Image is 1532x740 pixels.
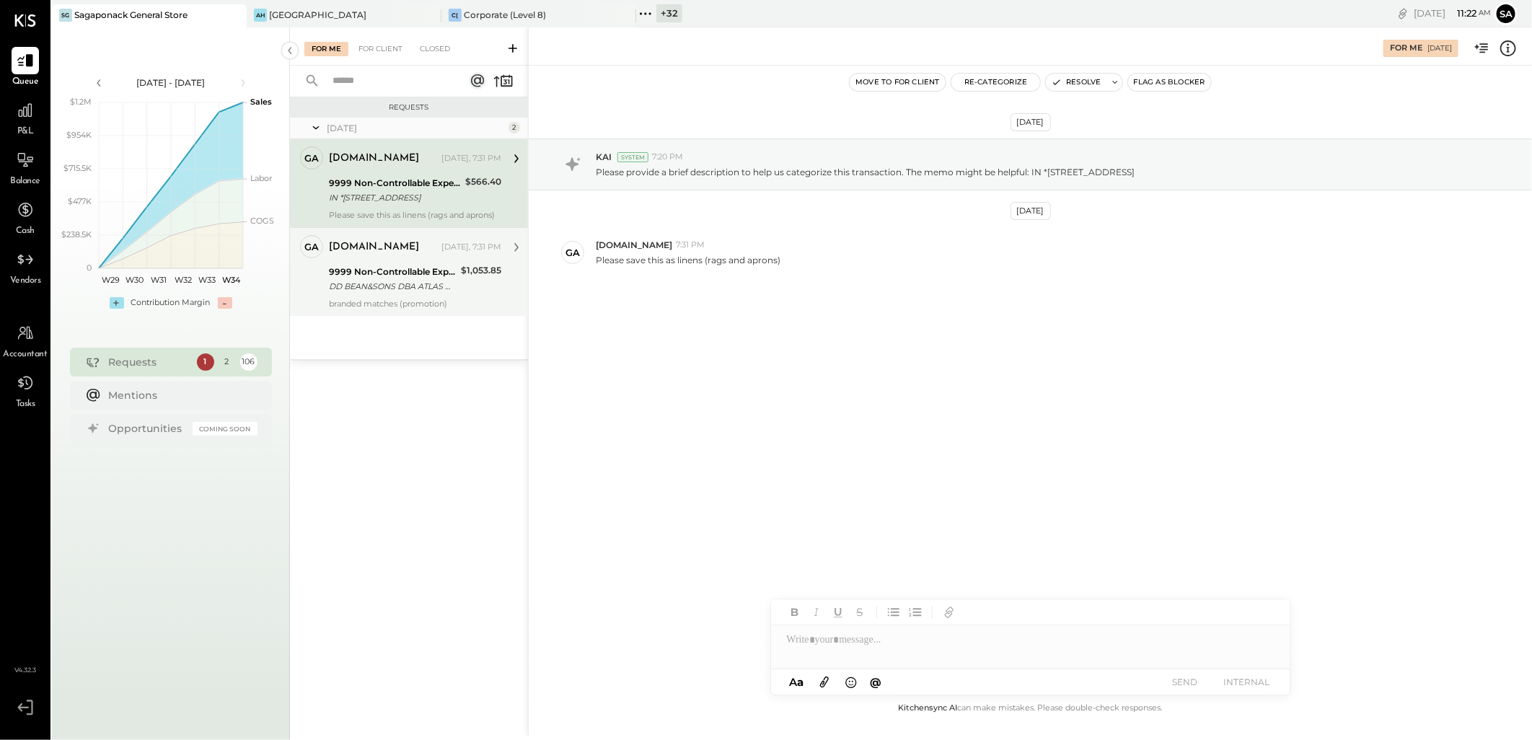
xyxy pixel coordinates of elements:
[1414,6,1491,20] div: [DATE]
[866,673,886,691] button: @
[109,355,190,369] div: Requests
[656,4,682,22] div: + 32
[785,674,809,690] button: Aa
[596,151,612,163] span: KAI
[198,275,216,285] text: W33
[240,353,257,371] div: 106
[250,173,272,183] text: Labor
[68,196,92,206] text: $477K
[797,675,804,689] span: a
[1,196,50,238] a: Cash
[1427,43,1452,53] div: [DATE]
[870,675,881,689] span: @
[464,9,546,21] div: Corporate (Level 8)
[441,153,501,164] div: [DATE], 7:31 PM
[329,151,419,166] div: [DOMAIN_NAME]
[461,263,501,278] div: $1,053.85
[254,9,267,22] div: AH
[1046,74,1106,91] button: Resolve
[652,151,683,163] span: 7:20 PM
[74,9,188,21] div: Sagaponack General Store
[329,240,419,255] div: [DOMAIN_NAME]
[940,603,959,622] button: Add URL
[12,76,39,89] span: Queue
[1218,672,1276,692] button: INTERNAL
[1,47,50,89] a: Queue
[70,97,92,107] text: $1.2M
[329,279,457,294] div: DD BEAN&SONS DBA ATLAS MA 603-5328311 NH
[617,152,648,162] div: System
[59,9,72,22] div: SG
[906,603,925,622] button: Ordered List
[327,122,505,134] div: [DATE]
[596,166,1135,178] p: Please provide a brief description to help us categorize this transaction. The memo might be help...
[110,297,124,309] div: +
[596,254,780,266] p: Please save this as linens (rags and aprons)
[509,122,520,133] div: 2
[16,225,35,238] span: Cash
[1011,113,1051,131] div: [DATE]
[304,42,348,56] div: For Me
[1156,672,1214,692] button: SEND
[1,320,50,361] a: Accountant
[193,422,257,436] div: Coming Soon
[1396,6,1410,21] div: copy link
[1,146,50,188] a: Balance
[1494,2,1518,25] button: Sa
[850,603,869,622] button: Strikethrough
[329,299,501,309] div: branded matches (promotion)
[807,603,826,622] button: Italic
[441,242,501,253] div: [DATE], 7:31 PM
[221,275,240,285] text: W34
[219,353,236,371] div: 2
[329,176,461,190] div: 9999 Non-Controllable Expenses:Other Income and Expenses:To Be Classified P&L
[829,603,848,622] button: Underline
[297,102,521,113] div: Requests
[1,246,50,288] a: Vendors
[218,297,232,309] div: -
[63,163,92,173] text: $715.5K
[66,130,92,140] text: $954K
[197,353,214,371] div: 1
[413,42,457,56] div: Closed
[1011,202,1051,220] div: [DATE]
[596,239,672,251] span: [DOMAIN_NAME]
[17,125,34,138] span: P&L
[87,263,92,273] text: 0
[61,229,92,239] text: $238.5K
[109,421,185,436] div: Opportunities
[250,97,272,107] text: Sales
[10,175,40,188] span: Balance
[1,97,50,138] a: P&L
[131,297,211,309] div: Contribution Margin
[269,9,366,21] div: [GEOGRAPHIC_DATA]
[785,603,804,622] button: Bold
[676,239,705,251] span: 7:31 PM
[951,74,1041,91] button: Re-Categorize
[16,398,35,411] span: Tasks
[1,369,50,411] a: Tasks
[110,76,232,89] div: [DATE] - [DATE]
[565,246,580,260] div: ga
[449,9,462,22] div: C(
[351,42,410,56] div: For Client
[329,210,501,220] div: Please save this as linens (rags and aprons)
[10,275,41,288] span: Vendors
[1390,43,1422,54] div: For Me
[109,388,250,402] div: Mentions
[329,190,461,205] div: IN *[STREET_ADDRESS]
[250,216,274,226] text: COGS
[126,275,144,285] text: W30
[151,275,167,285] text: W31
[850,74,946,91] button: Move to for client
[1128,74,1211,91] button: Flag as Blocker
[174,275,191,285] text: W32
[304,240,319,254] div: ga
[884,603,903,622] button: Unordered List
[304,151,319,165] div: ga
[4,348,48,361] span: Accountant
[102,275,120,285] text: W29
[329,265,457,279] div: 9999 Non-Controllable Expenses:Other Income and Expenses:To Be Classified P&L
[465,175,501,189] div: $566.40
